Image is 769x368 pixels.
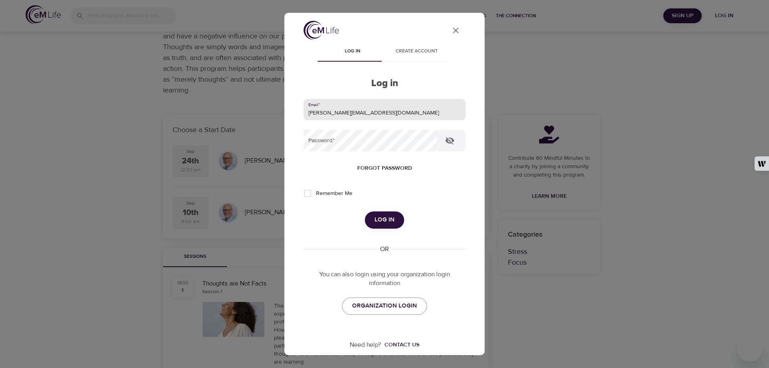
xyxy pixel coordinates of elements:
[365,211,404,228] button: Log in
[304,78,465,89] h2: Log in
[316,189,352,198] span: Remember Me
[304,270,465,288] p: You can also login using your organization login information
[357,163,412,173] span: Forgot password
[350,340,381,350] p: Need help?
[384,341,419,349] div: Contact us
[354,161,415,176] button: Forgot password
[342,298,427,314] a: ORGANIZATION LOGIN
[389,47,444,56] span: Create account
[446,21,465,40] button: close
[304,42,465,62] div: disabled tabs example
[304,21,339,40] img: logo
[381,341,419,349] a: Contact us
[377,245,392,254] div: OR
[352,301,417,311] span: ORGANIZATION LOGIN
[374,215,395,225] span: Log in
[325,47,380,56] span: Log in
